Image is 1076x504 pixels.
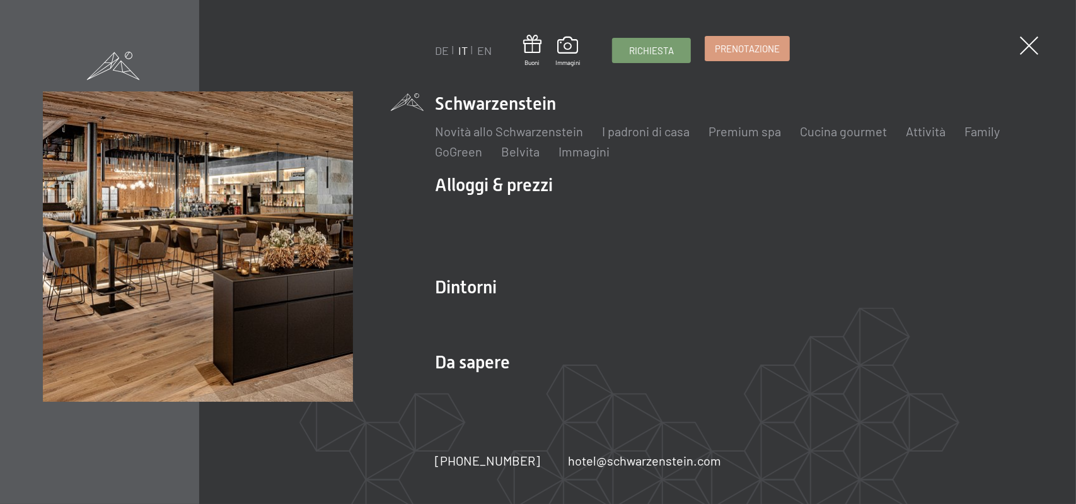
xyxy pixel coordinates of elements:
a: Premium spa [709,124,781,139]
a: Prenotazione [705,37,789,61]
a: [PHONE_NUMBER] [435,452,540,469]
a: Immagini [555,37,581,67]
a: I padroni di casa [602,124,690,139]
a: Richiesta [613,38,690,62]
a: Family [964,124,1000,139]
span: Buoni [523,58,541,67]
a: Attività [906,124,946,139]
span: Richiesta [629,44,674,57]
a: Cucina gourmet [800,124,887,139]
a: Buoni [523,35,541,67]
span: Prenotazione [715,42,780,56]
a: hotel@schwarzenstein.com [568,452,721,469]
a: Immagini [558,144,610,159]
a: GoGreen [435,144,482,159]
span: [PHONE_NUMBER] [435,453,540,468]
span: Immagini [555,58,581,67]
a: DE [435,44,449,57]
a: EN [477,44,492,57]
a: IT [458,44,468,57]
a: Belvita [501,144,540,159]
a: Novità allo Schwarzenstein [435,124,583,139]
